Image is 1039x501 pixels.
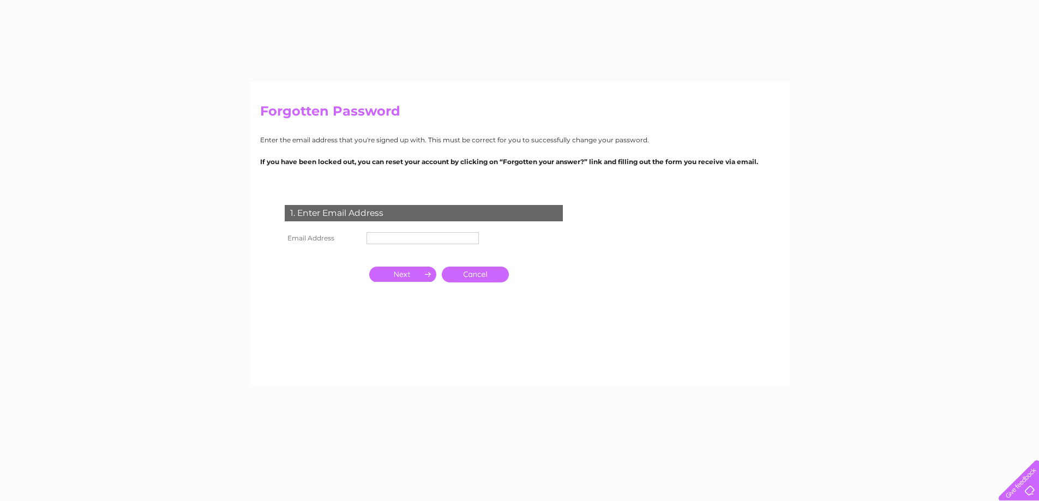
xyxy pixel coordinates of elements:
[260,104,779,124] h2: Forgotten Password
[260,135,779,145] p: Enter the email address that you're signed up with. This must be correct for you to successfully ...
[442,267,509,282] a: Cancel
[260,156,779,167] p: If you have been locked out, you can reset your account by clicking on “Forgotten your answer?” l...
[285,205,563,221] div: 1. Enter Email Address
[282,230,364,247] th: Email Address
